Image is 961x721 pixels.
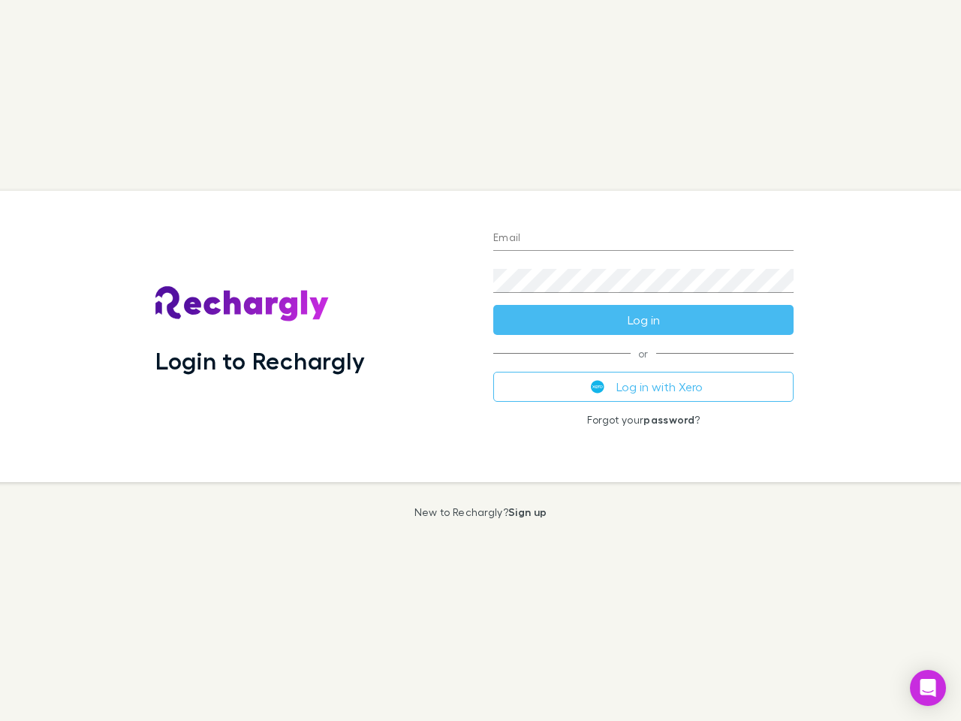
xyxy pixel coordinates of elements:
a: Sign up [508,505,547,518]
div: Open Intercom Messenger [910,670,946,706]
p: Forgot your ? [493,414,794,426]
p: New to Rechargly? [414,506,547,518]
a: password [643,413,694,426]
img: Xero's logo [591,380,604,394]
img: Rechargly's Logo [155,286,330,322]
button: Log in with Xero [493,372,794,402]
span: or [493,353,794,354]
h1: Login to Rechargly [155,346,365,375]
button: Log in [493,305,794,335]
